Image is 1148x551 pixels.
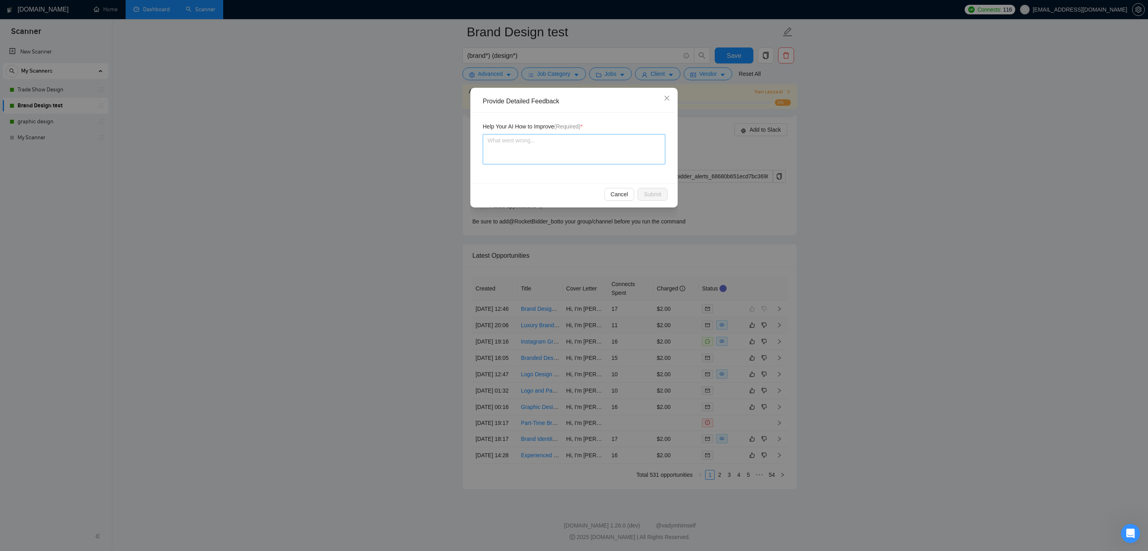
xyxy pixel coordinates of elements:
[554,123,580,130] span: (Required)
[483,122,583,131] span: Help Your AI How to Improve
[664,95,670,101] span: close
[604,188,635,201] button: Cancel
[1121,524,1140,543] iframe: Intercom live chat
[637,188,668,201] button: Submit
[483,97,671,106] div: Provide Detailed Feedback
[656,88,678,109] button: Close
[611,190,628,199] span: Cancel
